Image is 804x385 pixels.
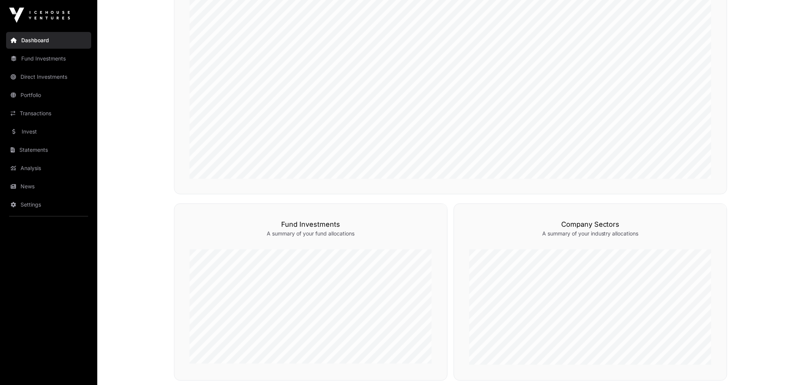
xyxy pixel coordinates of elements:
[6,196,91,213] a: Settings
[6,178,91,195] a: News
[6,123,91,140] a: Invest
[6,50,91,67] a: Fund Investments
[6,87,91,103] a: Portfolio
[190,230,432,237] p: A summary of your fund allocations
[766,348,804,385] iframe: Chat Widget
[6,160,91,177] a: Analysis
[469,219,712,230] h3: Company Sectors
[190,219,432,230] h3: Fund Investments
[6,142,91,158] a: Statements
[6,32,91,49] a: Dashboard
[469,230,712,237] p: A summary of your industry allocations
[9,8,70,23] img: Icehouse Ventures Logo
[6,68,91,85] a: Direct Investments
[6,105,91,122] a: Transactions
